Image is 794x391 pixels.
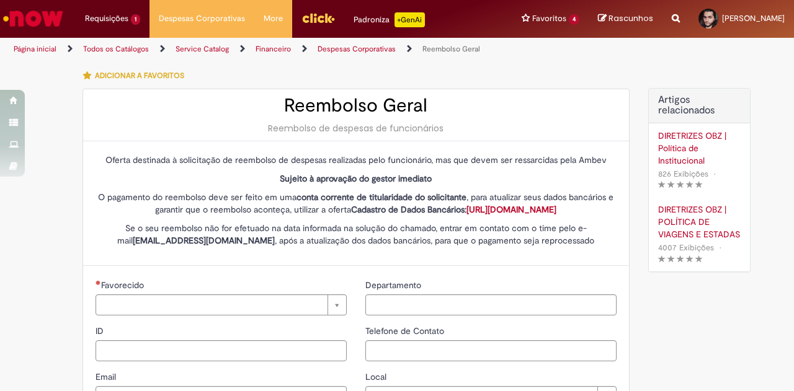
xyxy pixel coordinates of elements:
[365,294,617,315] input: Departamento
[318,44,396,54] a: Despesas Corporativas
[598,13,653,25] a: Rascunhos
[711,165,718,182] span: •
[96,294,347,315] a: Limpar campo Favorecido
[96,95,617,116] h2: Reembolso Geral
[365,325,447,336] span: Telefone de Contato
[133,235,275,246] strong: [EMAIL_ADDRESS][DOMAIN_NAME]
[9,38,520,61] ul: Trilhas de página
[159,12,245,25] span: Despesas Corporativas
[354,12,425,27] div: Padroniza
[365,340,617,361] input: Telefone de Contato
[96,191,617,216] p: O pagamento do reembolso deve ser feito em uma , para atualizar seus dados bancários e garantir q...
[96,280,101,285] span: Necessários
[96,122,617,134] div: Reembolso de despesas de funcionários
[131,14,140,25] span: 1
[658,203,741,240] a: DIRETRIZES OBZ | POLÍTICA DE VIAGENS E ESTADAS
[83,63,191,89] button: Adicionar a Favoritos
[96,154,617,166] p: Oferta destinada à solicitação de reembolso de despesas realizadas pelo funcionário, mas que deve...
[532,12,566,25] span: Favoritos
[14,44,56,54] a: Página inicial
[85,12,128,25] span: Requisições
[395,12,425,27] p: +GenAi
[569,14,579,25] span: 4
[1,6,65,31] img: ServiceNow
[297,191,466,203] strong: conta corrente de titularidade do solicitante
[256,44,291,54] a: Financeiro
[658,130,741,167] a: DIRETRIZES OBZ | Política de Institucional
[422,44,480,54] a: Reembolso Geral
[658,242,714,253] span: 4007 Exibições
[176,44,229,54] a: Service Catalog
[96,371,118,382] span: Email
[96,340,347,361] input: ID
[96,325,106,336] span: ID
[280,173,432,184] strong: Sujeito à aprovação do gestor imediato
[466,204,556,215] a: [URL][DOMAIN_NAME]
[264,12,283,25] span: More
[722,13,785,24] span: [PERSON_NAME]
[658,169,708,179] span: 826 Exibições
[609,12,653,24] span: Rascunhos
[301,9,335,27] img: click_logo_yellow_360x200.png
[101,279,146,291] span: Necessários - Favorecido
[351,204,556,215] strong: Cadastro de Dados Bancários:
[95,71,184,81] span: Adicionar a Favoritos
[365,371,389,382] span: Local
[96,222,617,247] p: Se o seu reembolso não for efetuado na data informada na solução do chamado, entrar em contato co...
[716,239,724,256] span: •
[658,95,741,116] h3: Artigos relacionados
[365,279,424,291] span: Departamento
[83,44,149,54] a: Todos os Catálogos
